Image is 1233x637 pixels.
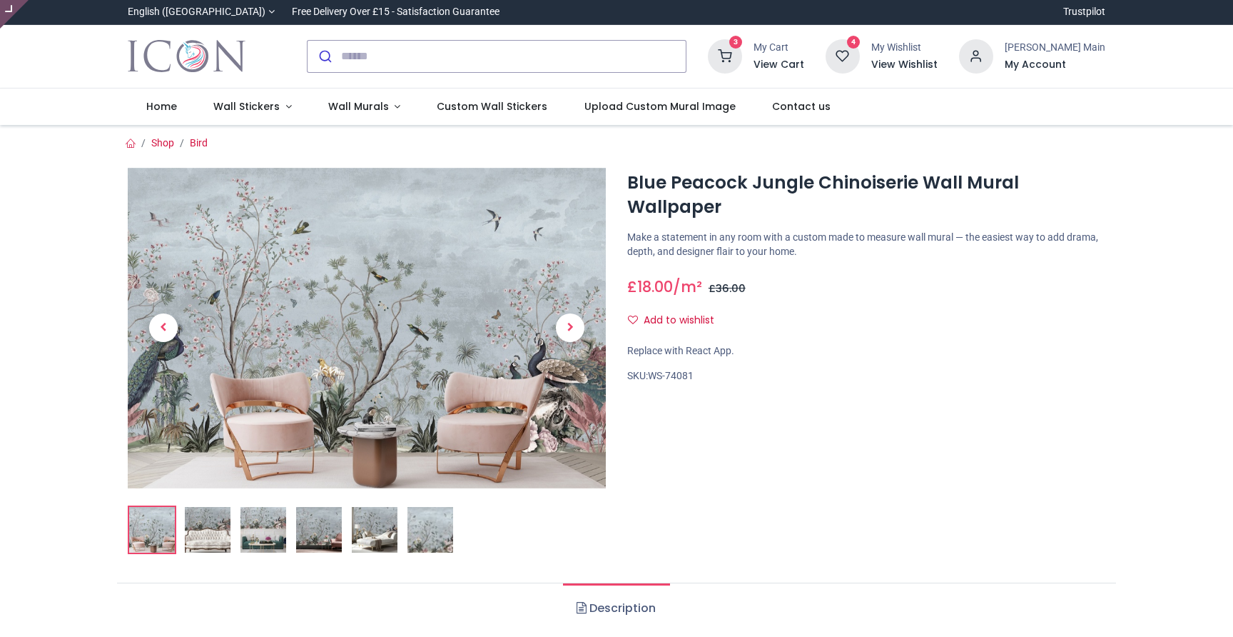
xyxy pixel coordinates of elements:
span: Next [556,314,584,342]
span: Wall Murals [328,99,389,114]
img: Icon Wall Stickers [128,36,245,76]
span: /m² [673,276,702,297]
img: WS-74081-02 [185,507,230,553]
h1: Blue Peacock Jungle Chinoiserie Wall Mural Wallpaper [627,171,1105,220]
a: Trustpilot [1063,5,1105,19]
a: View Cart [753,58,804,72]
div: Replace with React App. [627,344,1105,358]
a: Next [534,216,606,440]
a: 4 [826,49,860,61]
a: View Wishlist [871,58,938,72]
img: WS-74081-04 [296,507,342,553]
span: WS-74081 [648,370,694,381]
span: Home [146,99,177,114]
a: Shop [151,137,174,149]
a: Previous [128,216,199,440]
img: Blue Peacock Jungle Chinoiserie Wall Mural Wallpaper [129,507,175,553]
span: £ [627,276,673,297]
button: Submit [308,41,341,72]
span: 18.00 [637,276,673,297]
span: Wall Stickers [213,99,280,114]
a: Wall Murals [310,89,419,126]
button: Add to wishlistAdd to wishlist [627,309,726,333]
a: Wall Stickers [195,89,310,126]
span: Previous [149,314,178,342]
img: WS-74081-06 [407,507,453,553]
a: My Account [1005,58,1105,72]
div: My Wishlist [871,41,938,55]
span: 36.00 [716,281,746,296]
a: Bird [190,137,208,149]
span: £ [709,281,746,296]
a: 3 [708,49,742,61]
p: Make a statement in any room with a custom made to measure wall mural — the easiest way to add dr... [627,231,1105,259]
a: Logo of Icon Wall Stickers [128,36,245,76]
a: Description [563,583,669,633]
img: WS-74081-03 [240,507,286,553]
img: Blue Peacock Jungle Chinoiserie Wall Mural Wallpaper [128,168,606,488]
div: Free Delivery Over £15 - Satisfaction Guarantee [292,5,499,19]
div: SKU: [627,369,1105,383]
span: Contact us [772,99,831,114]
a: English ([GEOGRAPHIC_DATA]) [128,5,275,19]
sup: 3 [729,36,743,49]
i: Add to wishlist [628,315,638,325]
div: [PERSON_NAME] Main [1005,41,1105,55]
span: Upload Custom Mural Image [584,99,736,114]
span: Custom Wall Stickers [437,99,547,114]
div: My Cart [753,41,804,55]
sup: 4 [847,36,861,49]
img: WS-74081-05 [352,507,397,553]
